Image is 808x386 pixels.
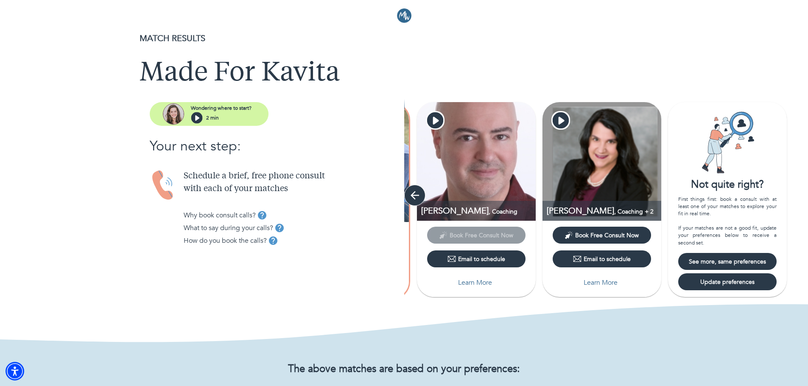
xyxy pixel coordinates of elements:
span: See more, same preferences [682,258,773,266]
span: , Coaching + 2 [614,208,654,216]
button: tooltip [256,209,268,222]
div: Not quite right? [668,178,787,192]
p: Schedule a brief, free phone consult with each of your matches [184,170,404,195]
button: Update preferences [678,273,777,290]
div: First things first: book a consult with at least one of your matches to explore your fit in real ... [678,196,777,247]
p: [PERSON_NAME] [421,205,536,217]
button: tooltip [267,234,280,247]
button: Learn More [553,274,651,291]
img: assistant [163,103,184,125]
p: Wondering where to start? [191,104,252,112]
h1: Made For Kavita [140,58,669,89]
div: Accessibility Menu [6,362,24,380]
p: Coaching, Hypnotherapist, Integrative Practitioner [547,205,661,217]
span: Update preferences [682,278,773,286]
p: Learn More [584,278,618,288]
p: Learn More [458,278,492,288]
button: Learn More [427,274,526,291]
img: David Scott Bartky profile [417,102,536,221]
p: Why book consult calls? [184,210,256,220]
p: 2 min [206,114,219,122]
button: See more, same preferences [678,253,777,270]
div: Email to schedule [573,255,631,263]
img: Logo [397,8,411,23]
p: What to say during your calls? [184,223,273,233]
img: Handset [150,170,177,201]
span: , Coaching [489,208,517,216]
img: Card icon [696,111,759,174]
p: How do you book the calls? [184,236,267,246]
button: Email to schedule [427,250,526,267]
div: Email to schedule [447,255,505,263]
h2: The above matches are based on your preferences: [140,363,669,375]
img: Carol Brozzetti profile [542,102,661,221]
p: Your next step: [150,136,404,156]
button: assistantWondering where to start?2 min [150,102,268,126]
span: Book Free Consult Now [575,231,639,239]
button: Email to schedule [553,250,651,267]
button: Book Free Consult Now [553,227,651,244]
button: tooltip [273,222,286,234]
p: MATCH RESULTS [140,32,669,45]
